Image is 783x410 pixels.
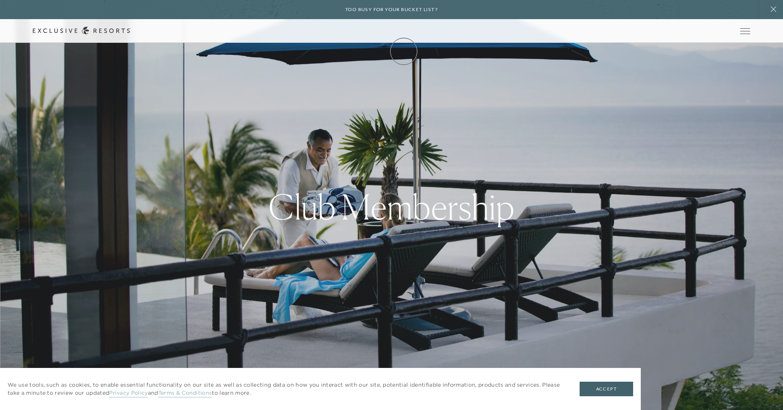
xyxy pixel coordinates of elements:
h1: Club Membership [268,190,515,224]
h6: Too busy for your bucket list? [345,6,438,13]
a: Privacy Policy [109,389,148,397]
button: Accept [580,382,633,396]
p: We use tools, such as cookies, to enable essential functionality on our site as well as collectin... [8,381,564,397]
a: Terms & Conditions [158,389,212,397]
button: Open navigation [740,28,750,34]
